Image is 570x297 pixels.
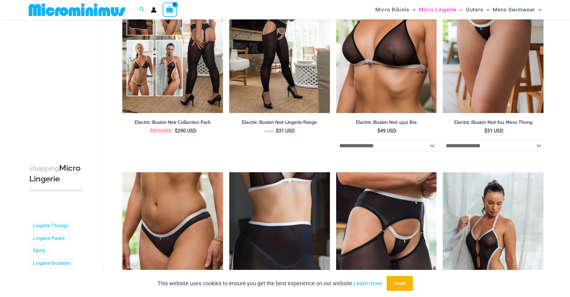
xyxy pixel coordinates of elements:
[484,128,503,134] bdi: 31 USD
[157,279,382,288] p: This website uses cookies to ensure you get the best experience on our website.
[409,2,416,18] span: Menu Toggle
[151,7,157,13] a: Account icon link
[33,248,45,254] a: Skirts
[491,2,543,18] a: Mens SwimwearMenu ToggleMenu Toggle
[139,6,145,14] a: Search icon link
[29,21,85,144] iframe: TrustedSite Certified
[163,2,177,17] a: View Shopping Cart, empty
[464,2,491,18] a: OutersMenu ToggleMenu Toggle
[483,2,490,18] span: Menu Toggle
[150,128,153,134] span: $
[33,235,65,242] a: Lingerie Packs
[375,2,409,18] span: Micro Bikinis
[122,120,223,125] h2: Electric Illusion Noir Collection Pack
[336,120,437,125] h2: Electric Illusion Noir 1521 Bra
[387,276,413,291] button: Accept
[373,1,544,18] nav: Site Navigation
[377,128,380,134] span: $
[175,128,197,134] bdi: 290 USD
[336,120,437,128] a: Electric Illusion Noir 1521 Bra
[484,128,487,134] span: $
[26,3,128,17] img: MM SHOP LOGO FLAT
[419,2,456,18] span: Micro Lingerie
[456,2,462,18] span: Menu Toggle
[229,120,330,125] h2: Electric Illusion Noir Lingerie Range
[229,120,330,128] a: Electric Illusion Noir Lingerie Range
[175,128,177,134] span: $
[535,2,541,18] span: Menu Toggle
[33,261,71,267] a: Lingerie Bralettes
[466,2,483,18] span: Outers
[29,163,82,184] h3: Micro Lingerie
[493,2,535,18] span: Mens Swimwear
[354,280,382,287] a: Learn more
[33,223,68,229] a: Lingerie Thongs
[150,128,172,134] bdi: 310 USD
[29,165,59,172] span: shopping
[276,128,295,134] bdi: 31 USD
[276,128,279,134] span: $
[377,128,397,134] bdi: 49 USD
[374,2,417,18] a: Micro BikinisMenu ToggleMenu Toggle
[443,120,544,125] h2: Electric Illusion Noir 611 Micro Thong
[122,120,223,128] a: Electric Illusion Noir Collection Pack
[443,120,544,128] a: Electric Illusion Noir 611 Micro Thong
[264,129,274,133] span: From:
[417,2,464,18] a: Micro LingerieMenu ToggleMenu Toggle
